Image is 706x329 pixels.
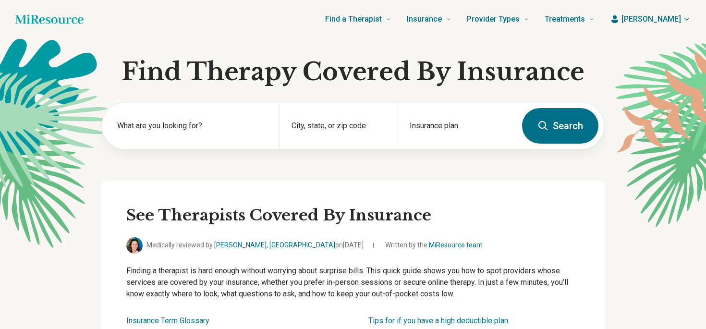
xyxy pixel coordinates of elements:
[126,265,580,300] p: Finding a therapist is hard enough without worrying about surprise bills. This quick guide shows ...
[610,13,691,25] button: [PERSON_NAME]
[146,240,364,250] span: Medically reviewed by
[15,10,84,29] a: Home page
[522,108,598,144] button: Search
[621,13,681,25] span: [PERSON_NAME]
[214,241,335,249] a: [PERSON_NAME], [GEOGRAPHIC_DATA]
[335,241,364,249] span: on [DATE]
[325,12,382,26] span: Find a Therapist
[429,241,483,249] a: MiResource team
[117,120,268,132] label: What are you looking for?
[368,316,508,325] a: Tips for if you have a high deductible plan
[126,316,209,325] a: Insurance Term Glossary
[385,240,483,250] span: Written by the
[545,12,585,26] span: Treatments
[101,58,605,86] h1: Find Therapy Covered By Insurance
[467,12,520,26] span: Provider Types
[407,12,442,26] span: Insurance
[126,206,580,226] h2: See Therapists Covered By Insurance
